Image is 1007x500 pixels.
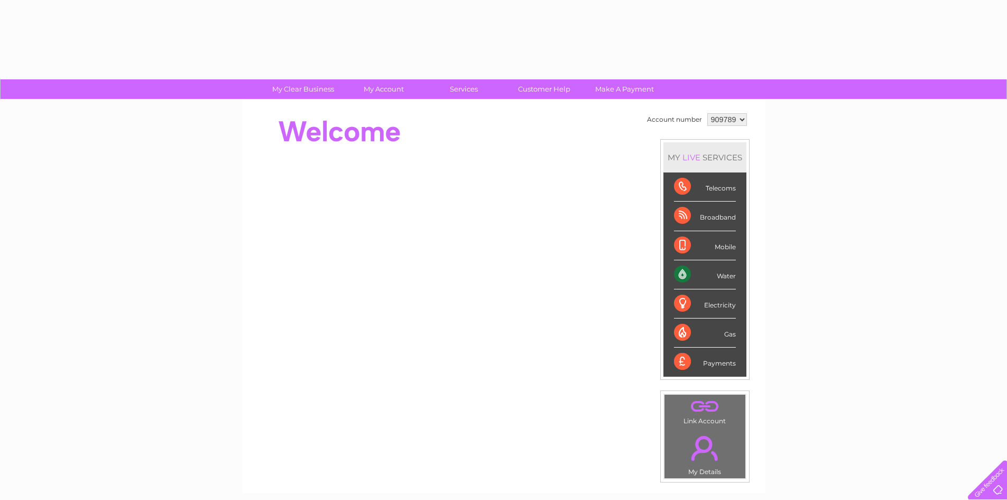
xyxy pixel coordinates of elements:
[674,231,736,260] div: Mobile
[667,430,743,467] a: .
[674,172,736,202] div: Telecoms
[667,397,743,416] a: .
[644,111,705,129] td: Account number
[674,260,736,289] div: Water
[680,152,703,162] div: LIVE
[663,142,746,172] div: MY SERVICES
[664,427,746,479] td: My Details
[501,79,588,99] a: Customer Help
[674,202,736,231] div: Broadband
[664,394,746,428] td: Link Account
[674,289,736,319] div: Electricity
[420,79,507,99] a: Services
[674,348,736,376] div: Payments
[340,79,427,99] a: My Account
[581,79,668,99] a: Make A Payment
[674,319,736,348] div: Gas
[260,79,347,99] a: My Clear Business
